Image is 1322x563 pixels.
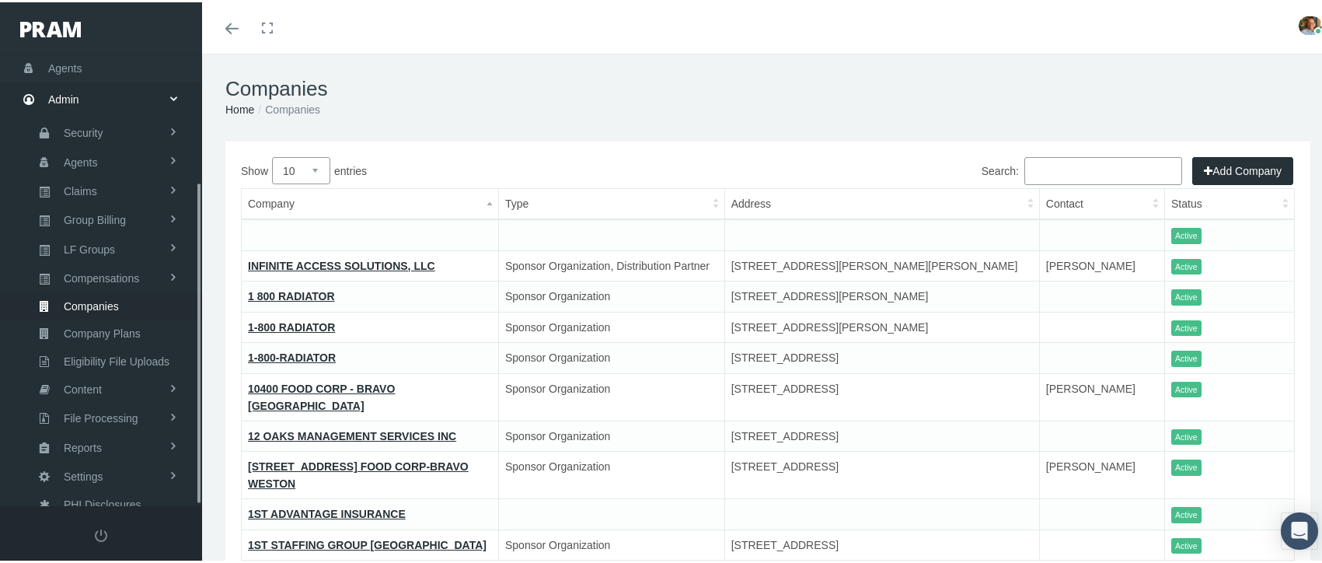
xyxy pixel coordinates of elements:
span: Compensations [64,263,139,289]
td: Sponsor Organization [498,449,724,497]
a: INFINITE ACCESS SOLUTIONS, LLC [248,257,435,270]
span: Active [1171,348,1202,365]
input: Search: [1024,155,1182,183]
span: Company Plans [64,318,141,344]
td: Sponsor Organization [498,527,724,558]
select: Showentries [272,155,330,182]
span: Content [64,374,102,400]
span: Active [1171,457,1202,474]
td: [PERSON_NAME] [1039,371,1164,418]
button: Add Company [1192,155,1293,183]
span: Agents [48,51,82,81]
td: [PERSON_NAME] [1039,449,1164,497]
label: Search: [982,155,1182,183]
th: Address: activate to sort column ascending [724,187,1039,218]
span: File Processing [64,403,138,429]
td: [STREET_ADDRESS] [724,371,1039,418]
td: Sponsor Organization [498,341,724,372]
a: 10400 FOOD CORP - BRAVO [GEOGRAPHIC_DATA] [248,380,395,410]
td: [STREET_ADDRESS][PERSON_NAME][PERSON_NAME] [724,248,1039,279]
span: Active [1171,427,1202,443]
th: Company: activate to sort column descending [242,187,499,218]
img: S_Profile_Picture_15241.jpg [1299,14,1322,33]
div: Open Intercom Messenger [1281,510,1318,547]
label: Show entries [241,155,768,182]
a: 12 OAKS MANAGEMENT SERVICES INC [248,428,456,440]
td: Sponsor Organization [498,418,724,449]
span: Group Billing [64,205,126,231]
h1: Companies [225,75,1310,99]
td: Sponsor Organization [498,371,724,418]
span: Security [64,117,103,144]
img: PRAM_20_x_78.png [20,19,81,35]
span: Active [1171,536,1202,552]
span: Eligibility File Uploads [64,346,169,372]
span: Active [1171,505,1202,521]
span: Admin [48,82,79,112]
span: Active [1171,318,1202,334]
a: Home [225,101,254,114]
a: 1ST STAFFING GROUP [GEOGRAPHIC_DATA] [248,537,487,549]
span: Active [1171,287,1202,303]
span: PHI Disclosures [64,489,141,516]
td: [STREET_ADDRESS][PERSON_NAME] [724,279,1039,310]
td: [STREET_ADDRESS][PERSON_NAME] [724,309,1039,341]
td: [STREET_ADDRESS] [724,527,1039,558]
td: Sponsor Organization [498,279,724,310]
span: Companies [64,291,119,317]
td: [STREET_ADDRESS] [724,449,1039,497]
span: Settings [64,461,103,488]
a: 1-800-RADIATOR [248,349,336,362]
th: Contact: activate to sort column ascending [1039,187,1164,218]
li: Companies [254,99,320,116]
td: [STREET_ADDRESS] [724,418,1039,449]
a: [STREET_ADDRESS] FOOD CORP-BRAVO WESTON [248,458,469,488]
td: [PERSON_NAME] [1039,248,1164,279]
th: Status: activate to sort column ascending [1165,187,1295,218]
a: 1 800 RADIATOR [248,288,335,300]
span: LF Groups [64,234,115,261]
span: Active [1171,257,1202,273]
span: Claims [64,176,97,202]
a: 1-800 RADIATOR [248,319,335,331]
td: Sponsor Organization [498,309,724,341]
a: 1ST ADVANTAGE INSURANCE [248,505,406,518]
span: Reports [64,432,102,459]
span: Active [1171,379,1202,396]
span: Agents [64,147,98,173]
td: Sponsor Organization, Distribution Partner [498,248,724,279]
td: [STREET_ADDRESS] [724,341,1039,372]
th: Type: activate to sort column ascending [498,187,724,218]
span: Active [1171,226,1202,242]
